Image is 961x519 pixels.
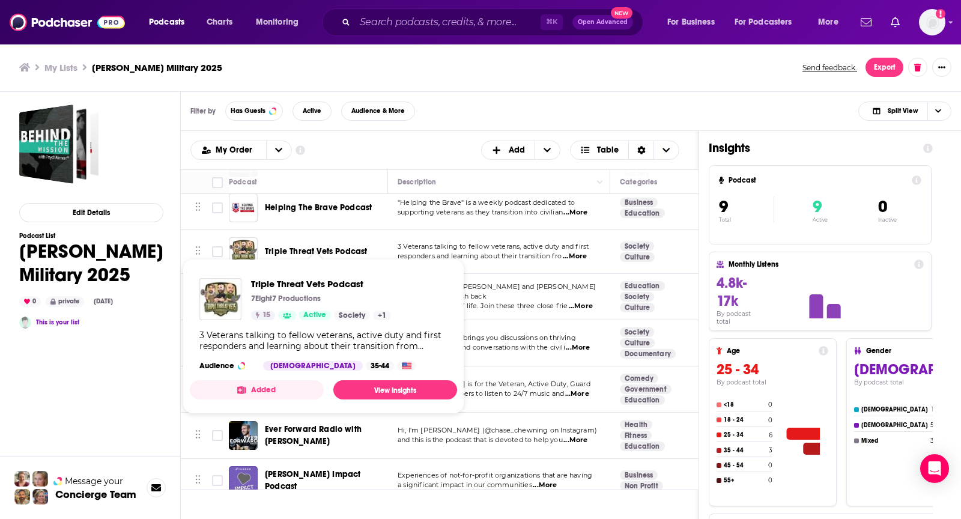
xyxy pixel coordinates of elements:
h4: 6 [769,431,772,439]
a: Charts [199,13,240,32]
a: View Insights [333,380,457,399]
button: Show profile menu [919,9,945,35]
button: Move [194,199,202,217]
span: Experiences of not-for-profit organizations that are having [398,471,592,479]
a: Education [620,208,665,218]
button: Move [194,426,202,445]
span: Active [303,108,321,114]
h3: 25 - 34 [717,360,828,378]
a: Society [334,311,370,320]
span: Toggle select row [212,246,223,257]
span: DV Radio [Network] is for the Veteran, Active Duty, Guard [398,380,590,388]
h4: 0 [768,476,772,484]
a: Susan Non-Profit Military 2025 [19,105,99,184]
h4: 25 - 34 [724,431,766,439]
h4: 3 [930,437,934,445]
span: 9 [719,196,728,217]
button: open menu [659,13,730,32]
span: "Helping the Brave" is a weekly podcast dedicated to [398,198,575,207]
span: Home Base Nation brings you discussions on thriving [398,333,576,342]
h4: 55+ [724,477,766,484]
h2: Choose View [858,102,951,121]
button: Choose View [570,141,680,160]
a: Education [620,281,665,291]
span: Audience & More [351,108,405,114]
span: Ever Forward Radio with [PERSON_NAME] [265,424,362,446]
span: Toggle select row [212,430,223,441]
button: Active [293,102,332,121]
span: 4.8k-17k [717,274,747,310]
span: 3 Veterans talking to fellow veterans, active duty and first [398,242,589,250]
span: Message your [65,475,123,487]
span: Toggle select row [212,202,223,213]
div: [DATE] [89,297,118,306]
span: Add [509,146,525,154]
span: and this is the podcast that is devoted to help you [398,436,563,444]
h2: Choose List sort [190,141,292,160]
button: open menu [727,13,810,32]
div: private [46,296,84,307]
a: Active [299,311,331,320]
span: a significant impact in our communities [398,481,532,489]
span: Logged in as TeemsPR [919,9,945,35]
p: Total [719,217,774,223]
span: For Podcasters [735,14,792,31]
p: Active [813,217,828,223]
h4: By podcast total [717,378,828,386]
button: open menu [141,13,200,32]
button: Move [194,472,202,490]
h4: <18 [724,401,766,408]
button: Audience & More [341,102,415,121]
button: Export [866,58,903,77]
h3: Concierge Team [55,488,136,500]
span: ...More [566,343,590,353]
img: Triple Threat Vets Podcast [229,237,258,266]
span: Charts [207,14,232,31]
span: [PERSON_NAME] Impact Podcast [265,469,360,491]
span: ...More [569,302,593,311]
a: Helping The Brave Podcast [265,202,372,214]
h4: Age [727,347,814,355]
button: Send feedback. [799,62,861,73]
a: Education [620,442,665,451]
a: Triple Threat Vets Podcast [251,278,391,290]
h4: 5 [930,421,934,429]
span: 9 [813,196,822,217]
h4: By podcast total [717,310,766,326]
h1: Insights [709,141,914,156]
span: Podcasts [149,14,184,31]
a: +1 [373,311,391,320]
span: beyond surviving, and conversations with the civili [398,343,565,351]
span: ...More [565,389,589,399]
a: Kelly Teemer [19,317,31,329]
a: Education [620,395,665,405]
h4: 45 - 54 [724,462,766,469]
h4: Monthly Listens [729,260,909,269]
a: Helping The Brave Podcast [229,193,258,222]
span: ...More [563,208,587,217]
img: Triple Threat Vets Podcast [199,278,241,320]
h4: Podcast [729,176,907,184]
button: Has Guests [225,102,283,121]
a: Society [620,327,654,337]
img: Tanner's Impact Podcast [229,466,258,495]
button: Column Actions [593,175,607,189]
button: open menu [247,13,314,32]
p: Inactive [878,217,897,223]
h4: 18 - 24 [724,416,766,423]
a: Show notifications dropdown [856,12,876,32]
h4: [DEMOGRAPHIC_DATA] [861,422,928,429]
span: ...More [563,252,587,261]
span: Monitoring [256,14,299,31]
a: [PERSON_NAME] Impact Podcast [265,469,384,493]
a: Ever Forward Radio with Chase Chewning [229,421,258,450]
button: open menu [810,13,853,32]
img: Sydney Profile [14,471,30,487]
a: Business [620,198,658,207]
span: against the chaos of life. Join these three close frie [398,302,568,310]
h4: 0 [768,461,772,469]
a: My Lists [44,62,77,73]
span: ...More [533,481,557,490]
